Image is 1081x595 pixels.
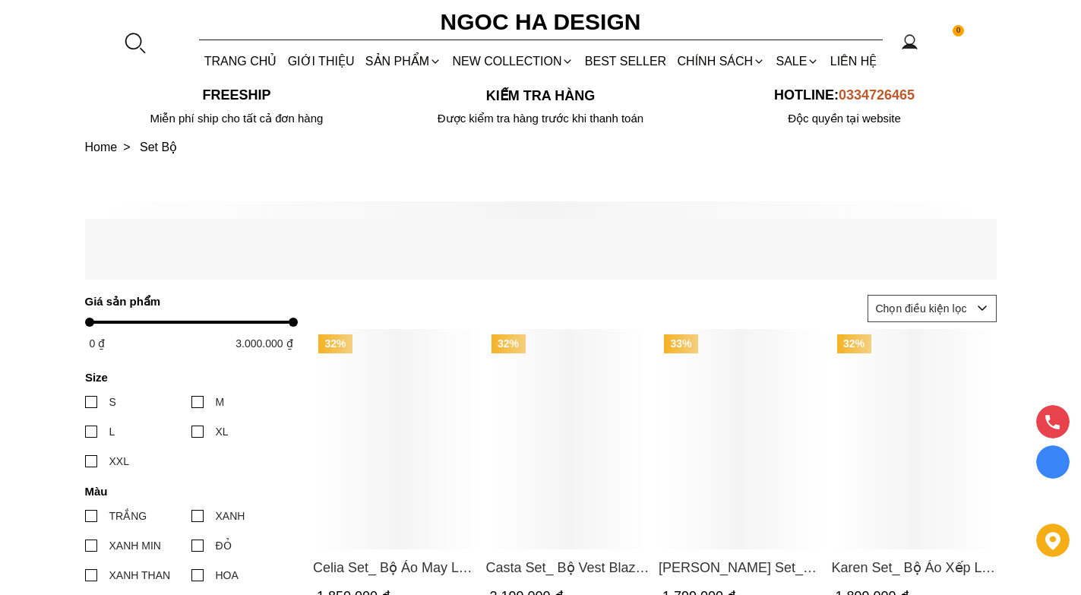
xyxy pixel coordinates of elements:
[659,557,824,578] span: [PERSON_NAME] Set_ Bộ Kẻ Sọc Mix Vải Sơ Mi Trắng BJ146
[831,329,997,549] a: Product image - Karen Set_ Bộ Áo Xếp Ly Rủ Mix Chân Váy Bút Chì Màu Kem BJ147
[659,557,824,578] a: Link to Camille Set_ Bộ Kẻ Sọc Mix Vải Sơ Mi Trắng BJ146
[85,87,389,103] p: Freeship
[109,453,129,470] div: XXL
[1036,486,1070,514] a: messenger
[85,112,389,125] div: Miễn phí ship cho tất cả đơn hàng
[693,112,997,125] h6: Độc quyền tại website
[109,423,115,440] div: L
[85,295,288,309] h4: Giá sản phẩm
[485,329,651,549] a: Product image - Casta Set_ Bộ Vest Blazer Chân Váy Bút Chì Màu Xanh BJ145
[580,41,672,81] a: BEST SELLER
[659,329,824,549] a: Product image - Camille Set_ Bộ Kẻ Sọc Mix Vải Sơ Mi Trắng BJ146
[693,87,997,103] p: Hotline:
[109,508,147,524] div: TRẮNG
[485,557,651,578] span: Casta Set_ Bộ Vest Blazer Chân Váy Bút Chì Màu Xanh BJ145
[313,557,479,578] a: Link to Celia Set_ Bộ Áo May Ly Gấu Cổ Trắng Mix Chân Váy Bút Chì Màu Ghi BJ148
[85,141,140,153] a: Link to Home
[389,112,693,125] p: Được kiểm tra hàng trước khi thanh toán
[313,329,479,549] a: Product image - Celia Set_ Bộ Áo May Ly Gấu Cổ Trắng Mix Chân Váy Bút Chì Màu Ghi BJ148
[282,41,359,81] a: GIỚI THIỆU
[447,41,579,81] a: NEW COLLECTION
[485,557,651,578] a: Link to Casta Set_ Bộ Vest Blazer Chân Váy Bút Chì Màu Xanh BJ145
[85,485,288,498] h4: Màu
[216,394,225,410] div: M
[235,337,292,350] span: 3.000.000 ₫
[360,41,447,81] div: SẢN PHẨM
[90,337,106,350] span: 0 ₫
[953,25,965,37] span: 0
[216,508,245,524] div: XANH
[140,141,177,153] a: Link to Set Bộ
[199,41,283,81] a: TRANG CHỦ
[1036,445,1070,479] a: Display image
[109,567,171,584] div: XANH THAN
[770,41,824,81] a: SALE
[109,394,116,410] div: S
[831,557,997,578] a: Link to Karen Set_ Bộ Áo Xếp Ly Rủ Mix Chân Váy Bút Chì Màu Kem BJ147
[831,557,997,578] span: Karen Set_ Bộ Áo Xếp Ly Rủ Mix Chân Váy Bút Chì Màu Kem BJ147
[486,88,595,103] font: Kiểm tra hàng
[117,141,136,153] span: >
[109,537,161,554] div: XANH MIN
[216,537,232,554] div: ĐỎ
[672,41,770,81] div: Chính sách
[839,87,915,103] span: 0334726465
[313,557,479,578] span: Celia Set_ Bộ Áo May Ly Gấu Cổ Trắng Mix Chân Váy Bút Chì Màu Ghi BJ148
[427,4,655,40] a: Ngoc Ha Design
[216,423,229,440] div: XL
[85,371,288,384] h4: Size
[216,567,239,584] div: HOA
[825,41,883,81] a: LIÊN HỆ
